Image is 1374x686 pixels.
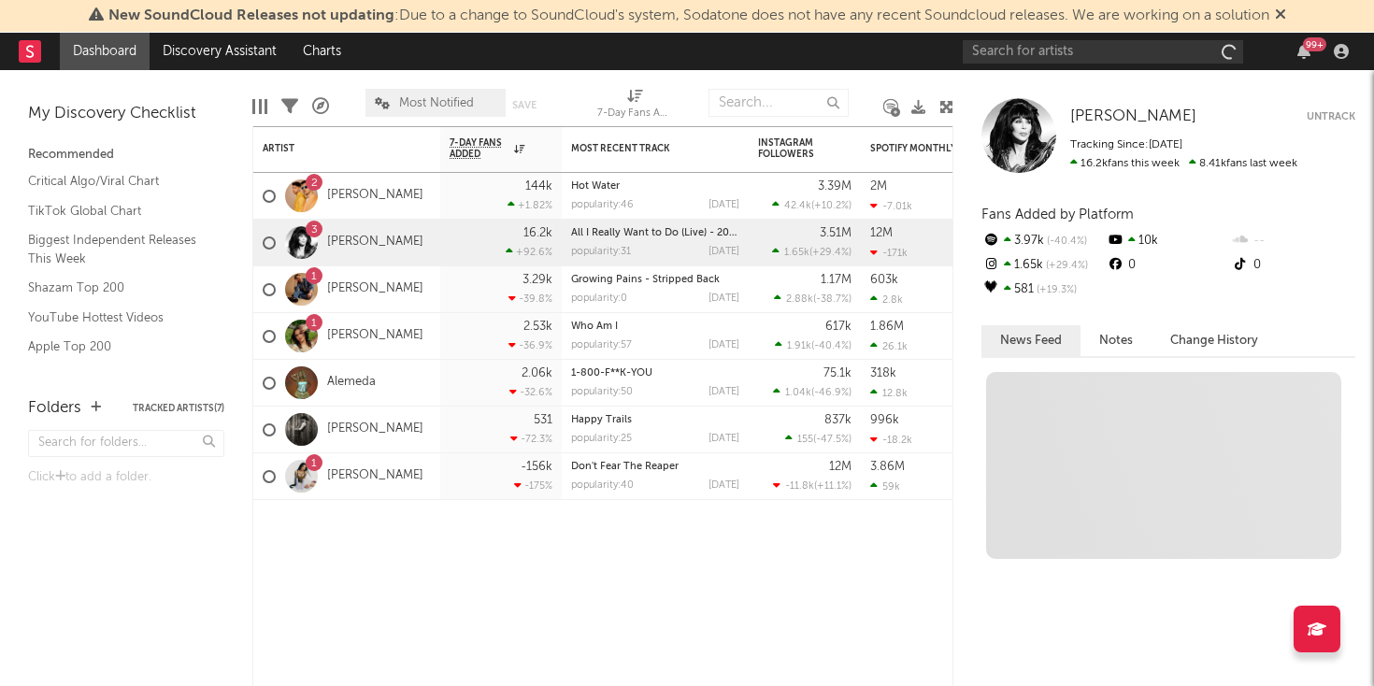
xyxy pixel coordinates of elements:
[571,415,632,425] a: Happy Trails
[1106,253,1230,278] div: 0
[597,103,672,125] div: 7-Day Fans Added (7-Day Fans Added)
[571,368,652,379] a: 1-800-F**K-YOU
[571,181,739,192] div: Hot Water
[450,137,509,160] span: 7-Day Fans Added
[708,480,739,491] div: [DATE]
[571,228,788,238] a: All I Really Want to Do (Live) - 2025 Remaster
[571,322,739,332] div: Who Am I
[506,246,552,258] div: +92.6 %
[327,422,423,437] a: [PERSON_NAME]
[133,404,224,413] button: Tracked Artists(7)
[818,180,852,193] div: 3.39M
[981,229,1106,253] div: 3.97k
[534,414,552,426] div: 531
[1070,107,1196,126] a: [PERSON_NAME]
[870,200,912,212] div: -7.01k
[708,200,739,210] div: [DATE]
[708,247,739,257] div: [DATE]
[1043,261,1088,271] span: +29.4 %
[773,386,852,398] div: ( )
[327,281,423,297] a: [PERSON_NAME]
[870,461,905,473] div: 3.86M
[829,461,852,473] div: 12M
[28,466,224,489] div: Click to add a folder.
[1070,139,1182,150] span: Tracking Since: [DATE]
[108,8,394,23] span: New SoundCloud Releases not updating
[60,33,150,70] a: Dashboard
[522,367,552,379] div: 2.06k
[784,201,811,211] span: 42.4k
[28,397,81,420] div: Folders
[787,341,811,351] span: 1.91k
[824,414,852,426] div: 837k
[597,79,672,134] div: 7-Day Fans Added (7-Day Fans Added)
[509,386,552,398] div: -32.6 %
[28,336,206,357] a: Apple Top 200
[525,180,552,193] div: 144k
[521,461,552,473] div: -156k
[1106,229,1230,253] div: 10k
[1303,37,1326,51] div: 99 +
[870,340,908,352] div: 26.1k
[785,433,852,445] div: ( )
[399,97,474,109] span: Most Notified
[28,307,206,328] a: YouTube Hottest Videos
[870,414,899,426] div: 996k
[28,430,224,457] input: Search for folders...
[1231,229,1355,253] div: --
[981,278,1106,302] div: 581
[981,207,1134,222] span: Fans Added by Platform
[1275,8,1286,23] span: Dismiss
[708,293,739,304] div: [DATE]
[870,143,1010,154] div: Spotify Monthly Listeners
[523,321,552,333] div: 2.53k
[571,434,632,444] div: popularity: 25
[327,328,423,344] a: [PERSON_NAME]
[774,293,852,305] div: ( )
[870,227,893,239] div: 12M
[571,200,634,210] div: popularity: 46
[870,247,908,259] div: -171k
[28,103,224,125] div: My Discovery Checklist
[1070,108,1196,124] span: [PERSON_NAME]
[870,180,887,193] div: 2M
[28,278,206,298] a: Shazam Top 200
[784,248,809,258] span: 1.65k
[327,188,423,204] a: [PERSON_NAME]
[870,434,912,446] div: -18.2k
[28,201,206,222] a: TikTok Global Chart
[821,274,852,286] div: 1.17M
[785,481,814,492] span: -11.8k
[327,375,376,391] a: Alemeda
[773,479,852,492] div: ( )
[823,367,852,379] div: 75.1k
[708,387,739,397] div: [DATE]
[263,143,403,154] div: Artist
[571,181,620,192] a: Hot Water
[816,294,849,305] span: -38.7 %
[1152,325,1277,356] button: Change History
[327,468,423,484] a: [PERSON_NAME]
[775,339,852,351] div: ( )
[870,274,898,286] div: 603k
[28,171,206,192] a: Critical Algo/Viral Chart
[825,321,852,333] div: 617k
[571,228,739,238] div: All I Really Want to Do (Live) - 2025 Remaster
[870,480,900,493] div: 59k
[1034,285,1077,295] span: +19.3 %
[814,388,849,398] span: -46.9 %
[327,235,423,250] a: [PERSON_NAME]
[1231,253,1355,278] div: 0
[571,368,739,379] div: 1-800-F**K-YOU
[797,435,813,445] span: 155
[512,100,537,110] button: Save
[571,415,739,425] div: Happy Trails
[28,230,206,268] a: Biggest Independent Releases This Week
[571,387,633,397] div: popularity: 50
[981,253,1106,278] div: 1.65k
[772,246,852,258] div: ( )
[508,199,552,211] div: +1.82 %
[508,293,552,305] div: -39.8 %
[870,321,904,333] div: 1.86M
[817,481,849,492] span: +11.1 %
